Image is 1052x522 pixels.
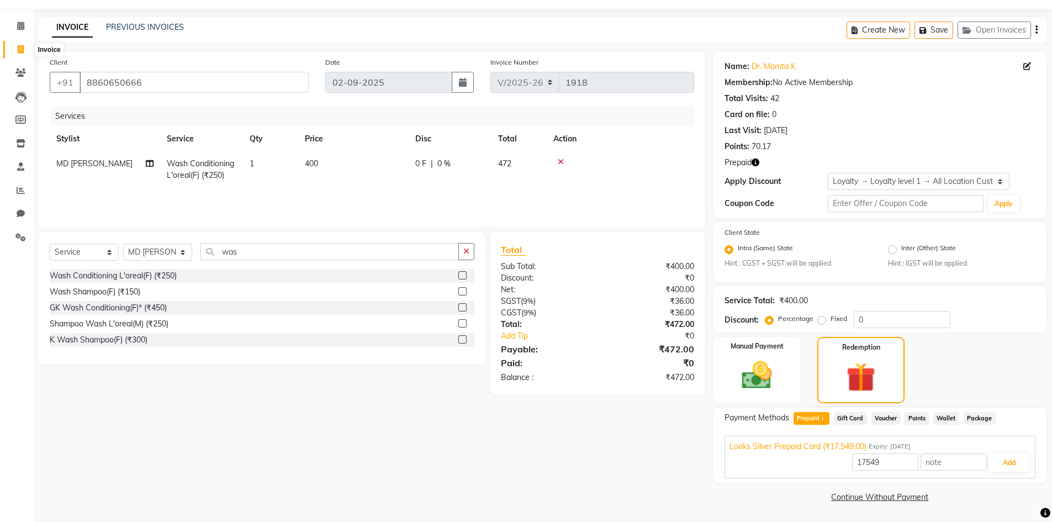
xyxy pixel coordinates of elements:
div: Total Visits: [725,93,768,104]
div: Shampoo Wash L'oreal(M) (₹250) [50,318,168,330]
th: Price [298,126,409,151]
small: Hint : IGST will be applied [888,259,1035,268]
button: Save [914,22,953,39]
div: Total: [493,319,598,330]
span: 472 [498,159,511,168]
div: Discount: [493,272,598,284]
span: 1 [820,416,826,423]
label: Redemption [842,342,880,352]
span: 9% [524,308,534,317]
span: Payment Methods [725,412,789,424]
label: Invoice Number [490,57,538,67]
div: Apply Discount [725,176,828,187]
span: Package [964,412,996,425]
a: PREVIOUS INVOICES [106,22,184,32]
a: INVOICE [52,18,93,38]
div: GK Wash Conditioning(F)* (₹450) [50,302,167,314]
span: 9% [523,297,533,305]
th: Total [491,126,547,151]
span: | [431,158,433,170]
div: K Wash Shampoo(F) (₹300) [50,334,147,346]
div: 42 [770,93,779,104]
div: Paid: [493,356,598,370]
th: Action [547,126,694,151]
div: ₹400.00 [779,295,808,307]
span: MD [PERSON_NAME] [56,159,133,168]
label: Intra (Same) State [738,243,793,256]
div: ₹0 [598,356,702,370]
div: Payable: [493,342,598,356]
div: Membership: [725,77,773,88]
div: Card on file: [725,109,770,120]
div: Coupon Code [725,198,828,209]
small: Hint : CGST + SGST will be applied [725,259,872,268]
th: Qty [243,126,298,151]
label: Percentage [778,314,813,324]
div: Sub Total: [493,261,598,272]
button: +91 [50,72,81,93]
input: Search by Name/Mobile/Email/Code [80,72,309,93]
div: ( ) [493,296,598,307]
button: Add [989,454,1029,472]
button: Create New [847,22,910,39]
span: Wash Conditioning L'oreal(F) (₹250) [167,159,234,180]
div: Name: [725,61,749,72]
span: Wallet [933,412,959,425]
input: Enter Offer / Coupon Code [828,195,984,212]
input: note [921,454,987,471]
div: Service Total: [725,295,775,307]
div: No Active Membership [725,77,1035,88]
span: Looks Silver Prepaid Card (₹17,549.00) [729,441,866,452]
div: Wash Shampoo(F) (₹150) [50,286,140,298]
span: 1 [250,159,254,168]
div: Balance : [493,372,598,383]
div: Discount: [725,314,759,326]
th: Service [160,126,243,151]
input: Search or Scan [200,243,459,260]
span: SGST [501,296,521,306]
a: Dr. Mamta K [752,61,796,72]
span: Total [501,244,526,256]
img: _gift.svg [837,359,885,396]
span: Gift Card [834,412,867,425]
img: _cash.svg [732,358,781,393]
label: Client [50,57,67,67]
div: Services [51,106,702,126]
div: 70.17 [752,141,771,152]
div: ₹472.00 [598,342,702,356]
label: Fixed [831,314,847,324]
div: [DATE] [764,125,787,136]
div: ₹400.00 [598,261,702,272]
span: Points [905,412,929,425]
span: 0 % [437,158,451,170]
span: 0 F [415,158,426,170]
div: ₹472.00 [598,372,702,383]
span: Expiry: [DATE] [869,442,911,451]
span: Prepaid [794,412,829,425]
span: Voucher [871,412,901,425]
div: ₹472.00 [598,319,702,330]
div: Last Visit: [725,125,762,136]
a: Add Tip [493,330,615,342]
label: Client State [725,228,760,238]
div: 0 [772,109,776,120]
div: Net: [493,284,598,296]
label: Date [325,57,340,67]
span: CGST [501,308,521,318]
div: ₹0 [598,272,702,284]
div: Wash Conditioning L'oreal(F) (₹250) [50,270,177,282]
div: Invoice [35,43,63,56]
button: Apply [988,196,1019,212]
div: ₹36.00 [598,296,702,307]
th: Disc [409,126,491,151]
input: Amount [852,454,918,471]
span: Prepaid [725,157,752,168]
label: Inter (Other) State [901,243,956,256]
div: Points: [725,141,749,152]
span: 400 [305,159,318,168]
th: Stylist [50,126,160,151]
div: ₹36.00 [598,307,702,319]
div: ( ) [493,307,598,319]
a: Continue Without Payment [716,492,1044,503]
label: Manual Payment [731,341,784,351]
